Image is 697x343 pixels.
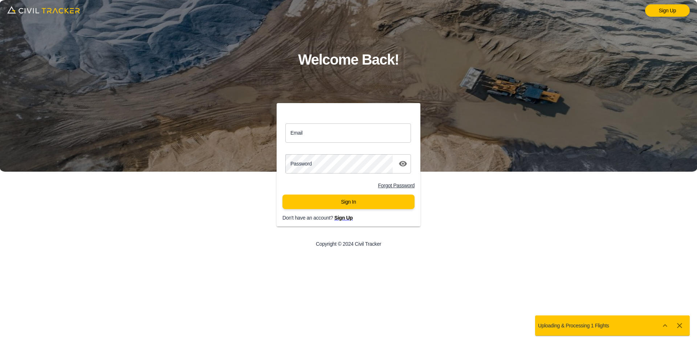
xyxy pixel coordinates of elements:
img: logo [7,4,80,16]
button: Sign In [282,195,415,209]
p: Copyright © 2024 Civil Tracker [316,241,381,247]
input: email [285,123,411,143]
button: toggle password visibility [396,156,410,171]
p: Don't have an account? [282,215,426,221]
a: Sign Up [645,4,690,17]
p: Uploading & Processing 1 Flights [538,323,609,328]
button: Show more [658,318,672,333]
a: Sign Up [334,215,353,221]
a: Forgot Password [378,183,415,188]
h1: Welcome Back! [298,48,399,72]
